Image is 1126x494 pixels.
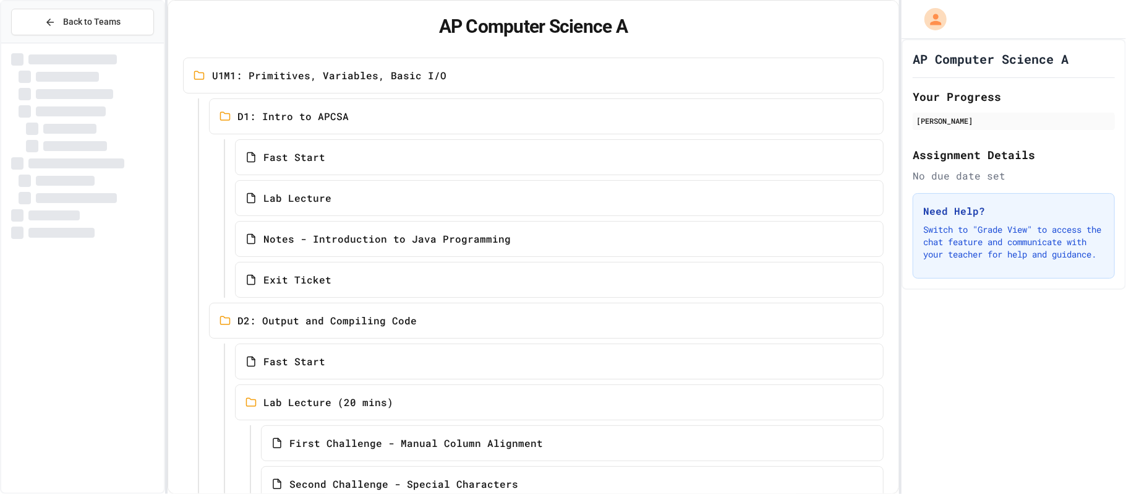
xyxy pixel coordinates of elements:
[11,9,154,35] button: Back to Teams
[911,5,950,33] div: My Account
[264,150,326,165] span: Fast Start
[63,15,121,28] span: Back to Teams
[916,115,1111,126] div: [PERSON_NAME]
[183,15,884,38] h1: AP Computer Science A
[264,395,394,410] span: Lab Lecture (20 mins)
[235,262,884,298] a: Exit Ticket
[264,272,332,287] span: Exit Ticket
[238,109,349,124] span: D1: Intro to APCSA
[238,313,417,328] span: D2: Output and Compiling Code
[264,354,326,369] span: Fast Start
[290,436,544,451] span: First Challenge - Manual Column Alignment
[913,88,1115,105] h2: Your Progress
[261,425,884,461] a: First Challenge - Manual Column Alignment
[235,139,884,175] a: Fast Start
[235,180,884,216] a: Lab Lecture
[923,204,1104,219] h3: Need Help?
[290,477,519,492] span: Second Challenge - Special Characters
[264,232,511,246] span: Notes - Introduction to Java Programming
[913,168,1115,183] div: No due date set
[235,344,884,379] a: Fast Start
[212,68,447,83] span: U1M1: Primitives, Variables, Basic I/O
[264,191,332,206] span: Lab Lecture
[923,223,1104,261] p: Switch to "Grade View" to access the chat feature and communicate with your teacher for help and ...
[913,50,1068,67] h1: AP Computer Science A
[235,221,884,257] a: Notes - Introduction to Java Programming
[913,146,1115,163] h2: Assignment Details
